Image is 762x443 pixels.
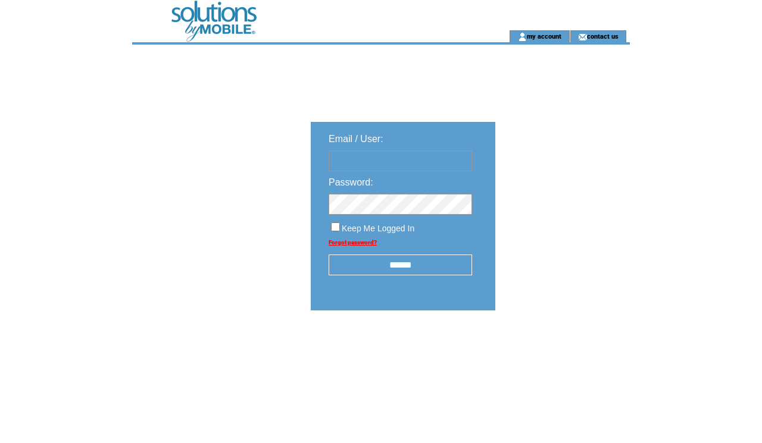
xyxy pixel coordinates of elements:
[530,340,589,355] img: transparent.png;jsessionid=6CF0E71B9EE5184A2F07DAD3D0CDE0B1
[527,32,561,40] a: my account
[329,134,383,144] span: Email / User:
[578,32,587,42] img: contact_us_icon.gif;jsessionid=6CF0E71B9EE5184A2F07DAD3D0CDE0B1
[518,32,527,42] img: account_icon.gif;jsessionid=6CF0E71B9EE5184A2F07DAD3D0CDE0B1
[342,224,414,233] span: Keep Me Logged In
[329,177,373,187] span: Password:
[329,239,377,246] a: Forgot password?
[587,32,619,40] a: contact us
